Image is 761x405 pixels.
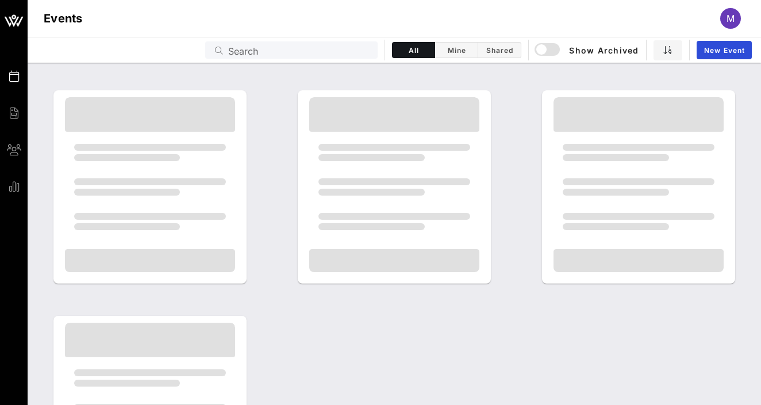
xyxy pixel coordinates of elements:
[44,9,83,28] h1: Events
[536,40,639,60] button: Show Archived
[478,42,521,58] button: Shared
[720,8,741,29] div: M
[399,46,428,55] span: All
[536,43,639,57] span: Show Archived
[392,42,435,58] button: All
[697,41,752,59] a: New Event
[435,42,478,58] button: Mine
[704,46,745,55] span: New Event
[727,13,735,24] span: M
[485,46,514,55] span: Shared
[442,46,471,55] span: Mine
